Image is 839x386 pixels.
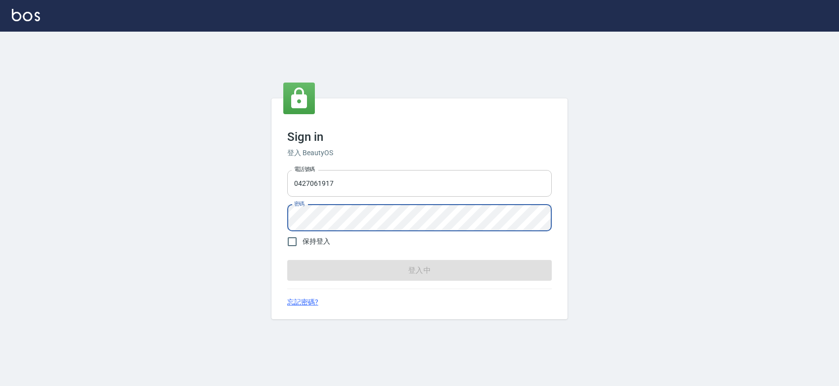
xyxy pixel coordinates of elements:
img: Logo [12,9,40,21]
label: 密碼 [294,200,305,208]
h3: Sign in [287,130,552,144]
span: 保持登入 [303,236,330,247]
a: 忘記密碼? [287,297,318,307]
h6: 登入 BeautyOS [287,148,552,158]
label: 電話號碼 [294,166,315,173]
